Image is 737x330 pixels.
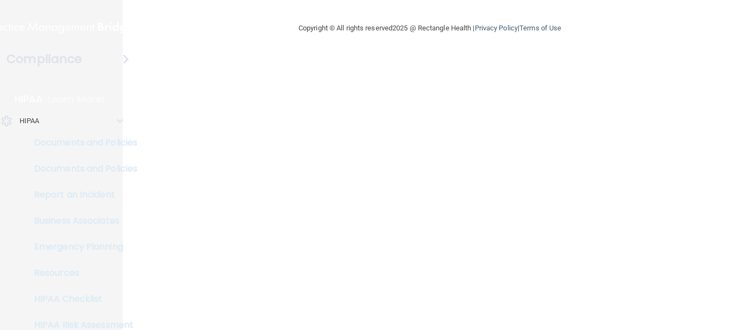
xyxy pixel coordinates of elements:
p: HIPAA [15,93,42,106]
p: HIPAA Checklist [7,294,155,304]
p: Business Associates [7,215,155,226]
p: Resources [7,268,155,278]
p: Learn More! [48,93,105,106]
p: Documents and Policies [7,137,155,148]
p: Documents and Policies [7,163,155,174]
p: HIPAA [20,115,40,128]
h4: Compliance [7,52,82,67]
div: Copyright © All rights reserved 2025 @ Rectangle Health | | [232,11,628,46]
p: Report an Incident [7,189,155,200]
p: Emergency Planning [7,242,155,252]
a: Privacy Policy [475,24,518,32]
a: Terms of Use [519,24,561,32]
